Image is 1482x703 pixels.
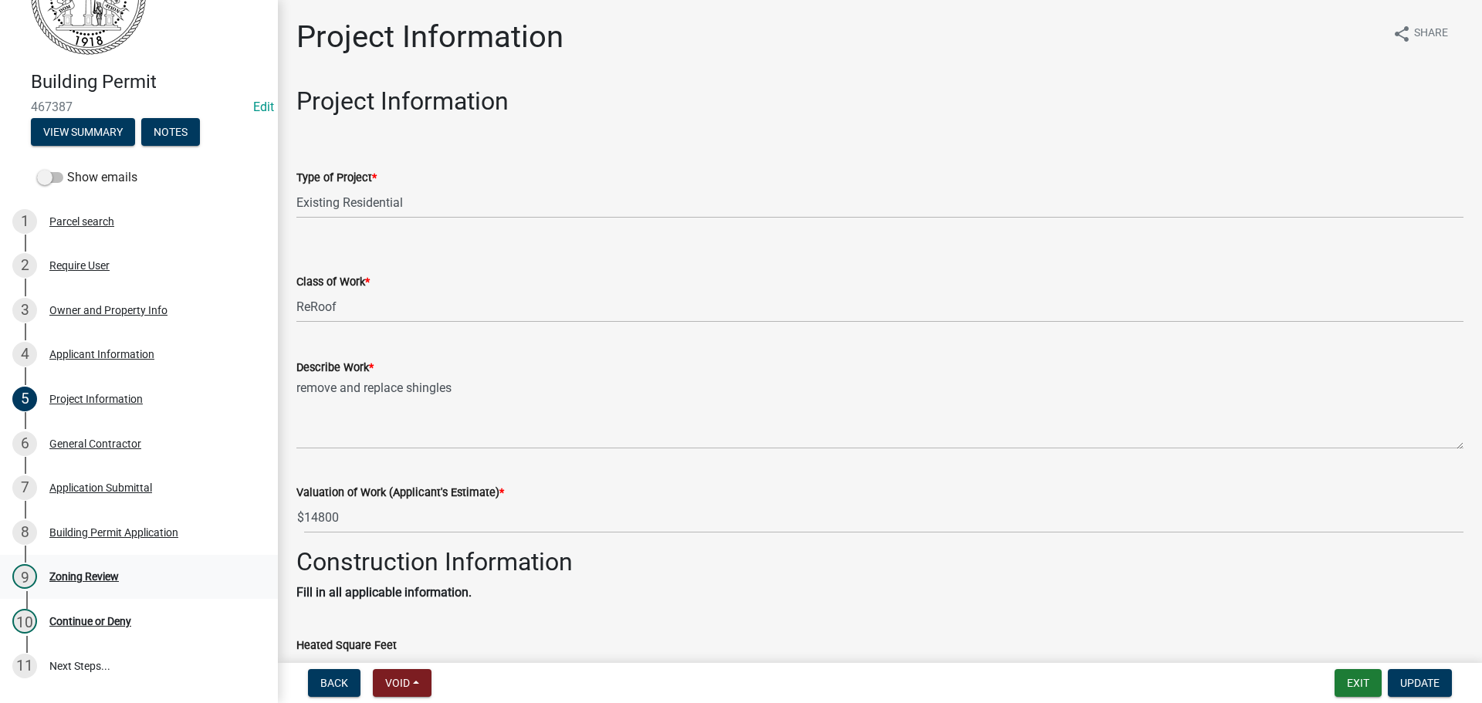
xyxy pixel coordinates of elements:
div: Parcel search [49,216,114,227]
div: 5 [12,387,37,411]
span: Update [1400,677,1440,689]
wm-modal-confirm: Edit Application Number [253,100,274,114]
button: Back [308,669,360,697]
div: 2 [12,253,37,278]
h1: Project Information [296,19,563,56]
i: share [1392,25,1411,43]
div: Continue or Deny [49,616,131,627]
button: Exit [1335,669,1382,697]
span: $ [296,502,305,533]
label: Heated Square Feet [296,640,397,651]
div: 7 [12,475,37,500]
div: 8 [12,520,37,545]
div: Building Permit Application [49,527,178,538]
div: Applicant Information [49,349,154,360]
button: View Summary [31,118,135,146]
button: Update [1388,669,1452,697]
div: 3 [12,298,37,323]
h4: Building Permit [31,71,266,93]
div: General Contractor [49,438,141,449]
label: Describe Work [296,363,374,373]
div: 4 [12,342,37,367]
div: Project Information [49,394,143,404]
button: Notes [141,118,200,146]
label: Class of Work [296,277,370,288]
div: Owner and Property Info [49,305,167,316]
button: shareShare [1380,19,1460,49]
div: 10 [12,609,37,634]
div: 11 [12,654,37,678]
div: Application Submittal [49,482,152,493]
wm-modal-confirm: Summary [31,127,135,139]
span: Back [320,677,348,689]
span: Void [385,677,410,689]
span: Share [1414,25,1448,43]
a: Edit [253,100,274,114]
label: Show emails [37,168,137,187]
span: 467387 [31,100,247,114]
div: Zoning Review [49,571,119,582]
h2: Project Information [296,86,1463,116]
div: 6 [12,431,37,456]
wm-modal-confirm: Notes [141,127,200,139]
div: 1 [12,209,37,234]
h2: Construction Information [296,547,1463,576]
div: 9 [12,564,37,589]
label: Valuation of Work (Applicant's Estimate) [296,488,504,499]
label: Type of Project [296,173,377,184]
button: Void [373,669,431,697]
strong: Fill in all applicable information. [296,585,472,600]
div: Require User [49,260,110,271]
